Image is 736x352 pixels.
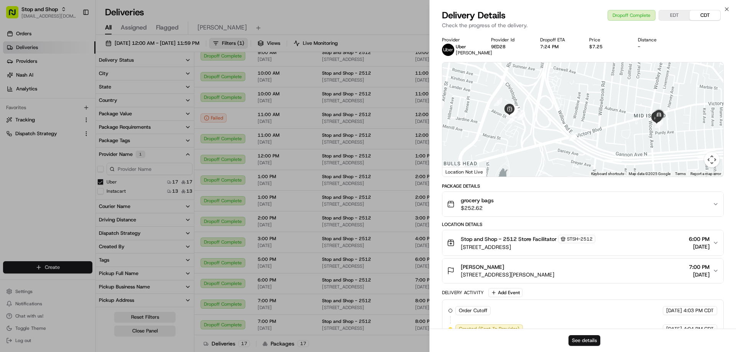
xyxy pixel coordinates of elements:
div: Price [589,37,626,43]
p: Check the progress of the delivery. [442,21,724,29]
span: Created (Sent To Provider) [459,326,519,332]
a: Open this area in Google Maps (opens a new window) [444,167,470,177]
div: Delivery Activity [442,290,484,296]
a: 💻API Documentation [62,108,126,122]
button: Map camera controls [704,152,720,167]
img: 1736555255976-a54dd68f-1ca7-489b-9aae-adbdc363a1c4 [8,73,21,87]
div: We're available if you need us! [26,81,97,87]
div: 30 [509,108,518,116]
span: Knowledge Base [15,111,59,119]
div: 1 [494,98,502,106]
span: [STREET_ADDRESS][PERSON_NAME] [461,271,554,278]
a: Terms (opens in new tab) [675,172,686,176]
span: [PERSON_NAME] [456,50,492,56]
span: API Documentation [72,111,123,119]
span: 6:00 PM [689,235,710,243]
span: [PERSON_NAME] [461,263,504,271]
div: $7.25 [589,44,626,50]
span: STSH-2512 [567,236,593,242]
button: Keyboard shortcuts [591,171,624,177]
span: Map data ©2025 Google [629,172,670,176]
div: 32 [569,133,577,141]
div: 9 [508,106,517,115]
img: Google [444,167,470,177]
div: Distance [638,37,675,43]
button: Stop and Shop - 2512 Store FacilitatorSTSH-2512[STREET_ADDRESS]6:00 PM[DATE] [442,230,723,255]
a: Powered byPylon [54,129,93,136]
span: Pylon [76,130,93,136]
div: 29 [509,107,518,116]
div: Location Not Live [442,167,486,177]
div: 19 [507,115,515,124]
a: Report a map error [690,172,721,176]
input: Clear [20,49,127,57]
span: grocery bags [461,196,494,204]
button: 9ED28 [491,44,506,50]
div: 💻 [65,112,71,118]
span: [DATE] [689,243,710,250]
span: Order Cutoff [459,307,487,314]
span: Delivery Details [442,9,506,21]
span: 7:00 PM [689,263,710,271]
span: [DATE] [666,307,682,314]
button: Start new chat [130,75,140,85]
div: 📗 [8,112,14,118]
div: Start new chat [26,73,126,81]
img: Nash [8,8,23,23]
span: Uber [456,44,466,50]
div: 15 [508,106,517,115]
div: 7:24 PM [540,44,577,50]
span: Stop and Shop - 2512 Store Facilitator [461,235,557,243]
div: Package Details [442,183,724,189]
a: 📗Knowledge Base [5,108,62,122]
span: [DATE] [689,271,710,278]
button: Add Event [488,288,522,297]
span: 4:03 PM CDT [683,307,714,314]
span: $252.62 [461,204,494,212]
div: - [638,44,675,50]
p: Welcome 👋 [8,31,140,43]
div: 6 [515,110,523,118]
button: EDT [659,10,690,20]
button: [PERSON_NAME][STREET_ADDRESS][PERSON_NAME]7:00 PM[DATE] [442,259,723,283]
button: grocery bags$252.62 [442,192,723,216]
div: Provider [442,37,479,43]
button: CDT [690,10,720,20]
span: [STREET_ADDRESS] [461,243,595,251]
span: 4:04 PM CDT [683,326,714,332]
button: See details [568,335,600,346]
img: profile_uber_ahold_partner.png [442,44,454,56]
div: Location Details [442,221,724,228]
div: Provider Id [491,37,528,43]
div: Dropoff ETA [540,37,577,43]
span: [DATE] [666,326,682,332]
div: 34 [655,120,663,128]
div: 31 [517,112,525,120]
